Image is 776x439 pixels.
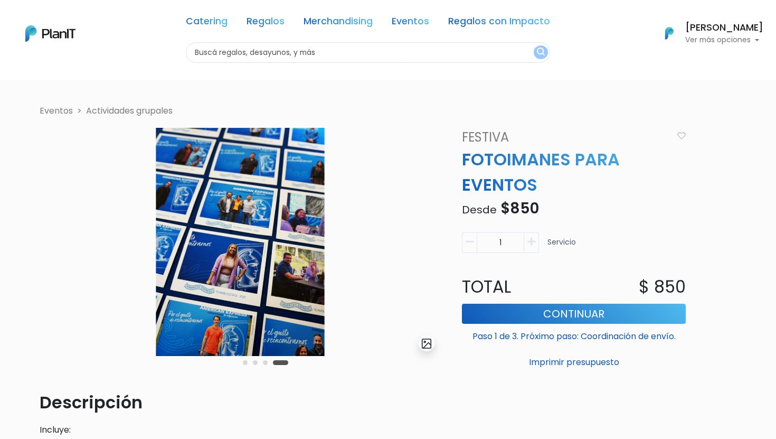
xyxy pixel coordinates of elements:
img: gallery-light [421,338,433,350]
img: PlanIt Logo [658,22,681,45]
button: Carousel Page 4 (Current Slide) [273,360,288,365]
a: Regalos con Impacto [448,17,550,30]
input: Buscá regalos, desayunos, y más [186,42,550,63]
a: Regalos [247,17,285,30]
button: Carousel Page 1 [243,360,248,365]
button: Carousel Page 3 [263,360,268,365]
a: Eventos [392,17,429,30]
p: Ver más opciones [685,36,763,44]
h6: [PERSON_NAME] [685,23,763,33]
div: ¿Necesitás ayuda? [54,10,152,31]
img: PlanIt Logo [25,25,75,42]
p: Total [456,274,574,300]
a: Actividades grupales [86,105,173,117]
li: Eventos [40,105,73,117]
button: Imprimir presupuesto [462,353,686,371]
img: search_button-432b6d5273f82d61273b3651a40e1bd1b912527efae98b1b7a1b2c0702e16a8d.svg [537,48,545,58]
img: 2000___2000-Photoroom_-_2025-04-11T160928.215.png [40,128,441,356]
p: $ 850 [639,274,686,300]
p: Descripción [40,390,441,415]
button: Carousel Page 2 [253,360,258,365]
div: Carousel Pagination [240,356,291,369]
button: PlanIt Logo [PERSON_NAME] Ver más opciones [651,20,763,47]
a: Catering [186,17,228,30]
p: FOTOIMANES PARA EVENTOS [456,147,692,198]
p: Paso 1 de 3. Próximo paso: Coordinación de envío. [462,326,686,343]
button: Continuar [462,304,686,324]
a: Merchandising [304,17,373,30]
img: heart_icon [677,132,686,139]
span: Desde [462,202,497,217]
span: $850 [500,198,539,219]
nav: breadcrumb [33,105,743,119]
p: Servicio [547,237,576,257]
a: FESTIVA [456,128,673,147]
